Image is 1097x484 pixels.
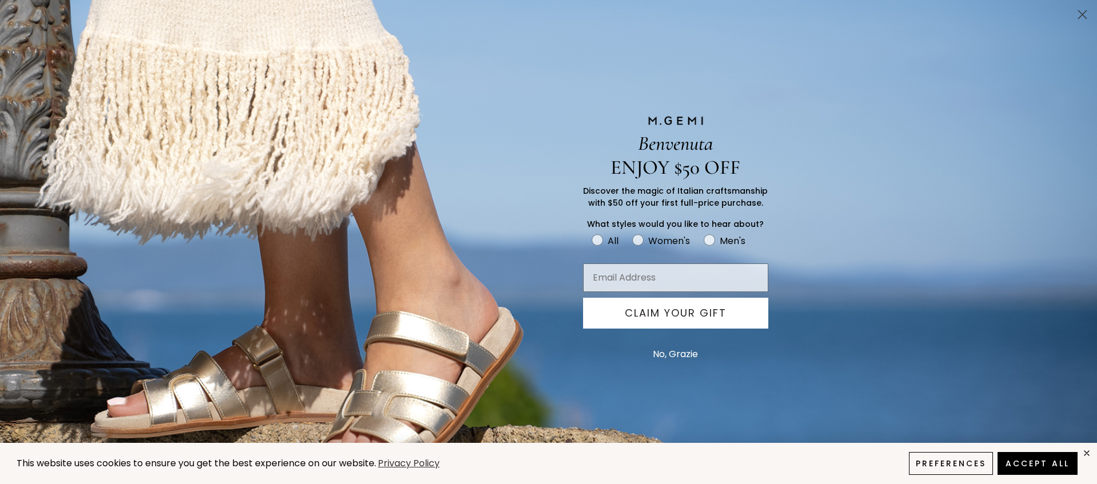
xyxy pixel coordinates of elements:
[647,340,704,369] button: No, Grazie
[648,234,690,248] div: Women's
[998,452,1078,475] button: Accept All
[17,457,376,470] span: This website uses cookies to ensure you get the best experience on our website.
[1082,449,1091,458] div: close
[638,131,713,155] span: Benvenuta
[583,263,768,292] input: Email Address
[608,234,619,248] div: All
[583,298,768,329] button: CLAIM YOUR GIFT
[909,452,993,475] button: Preferences
[583,185,768,209] span: Discover the magic of Italian craftsmanship with $50 off your first full-price purchase.
[587,218,764,230] span: What styles would you like to hear about?
[647,115,704,126] img: M.GEMI
[376,457,441,471] a: Privacy Policy (opens in a new tab)
[1072,5,1092,25] button: Close dialog
[611,155,740,179] span: ENJOY $50 OFF
[720,234,745,248] div: Men's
